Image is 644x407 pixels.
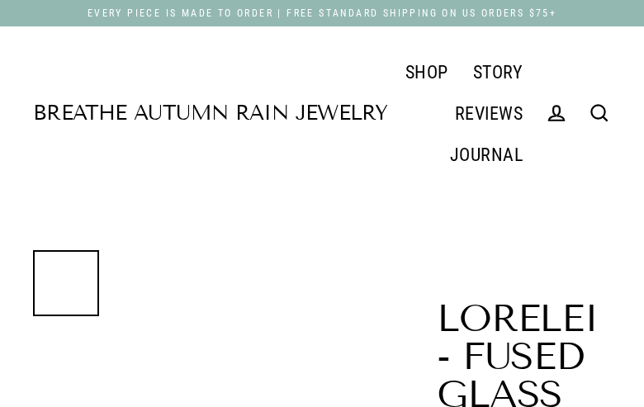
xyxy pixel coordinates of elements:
[461,51,535,92] a: STORY
[438,134,535,175] a: JOURNAL
[387,51,535,175] div: Primary
[443,92,535,134] a: REVIEWS
[393,51,461,92] a: SHOP
[33,103,387,124] a: Breathe Autumn Rain Jewelry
